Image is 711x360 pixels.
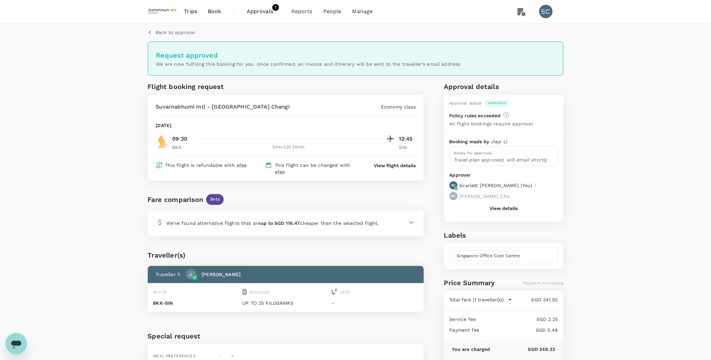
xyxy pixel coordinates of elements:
span: Book [208,7,221,16]
p: We are now fulfiling this booking for you. Once confirmed, an invoice and itinerary will be sent ... [156,61,555,67]
p: BKK [172,144,189,151]
p: Back to approval [156,29,195,36]
span: : [220,354,221,358]
span: Payment Processing [524,281,564,286]
p: [PERSON_NAME] Cho [460,193,510,200]
p: SGD 2.25 [476,316,558,323]
p: JL [188,271,194,278]
button: View details [490,206,518,211]
p: This flight can be changed with a [275,162,361,175]
span: People [323,7,341,16]
p: BKK - SIN [153,300,240,306]
div: Approval status [449,100,482,107]
p: This flight is refundable with a [165,162,247,169]
h6: Price Summary [444,277,495,288]
img: seat-icon [332,289,337,295]
p: Traveller 1 : [156,271,181,278]
p: Suvarnabhumi Intl - [GEOGRAPHIC_DATA] Changi [156,103,290,111]
p: Approver [449,172,558,179]
h6: Approval details [444,81,564,92]
span: Reports [291,7,312,16]
p: Travel plan approved, will email shortly [454,156,554,163]
p: [PERSON_NAME] [201,271,241,278]
p: SIN [399,144,416,151]
h6: Labels [444,230,564,241]
p: Policy rules exceeded [449,112,501,119]
p: We’ve found alternative flights that are cheaper than the selected flight. [167,220,379,227]
button: Total fare (1 traveller(s)) [449,296,512,303]
p: All flight bookings require approval [449,120,533,127]
p: SC [451,183,456,188]
span: Route [153,290,167,295]
div: Traveller(s) [148,250,424,261]
span: Singapore Office Cost Centre [453,253,524,259]
button: View flight details [374,162,416,169]
p: SGD 241.50 [512,296,558,303]
span: Baggage [250,290,270,295]
p: Jiayi Li [491,138,508,145]
p: UP TO 25 KILOGRAMS [242,300,329,306]
p: SGD 5.48 [480,327,558,333]
img: SQ [156,135,169,148]
p: Service fee [449,316,476,323]
span: Notes for approval [454,151,492,155]
p: 12:45 [399,135,416,143]
h6: Flight booking request [148,81,284,92]
span: fee [239,162,247,168]
span: fee [277,169,285,175]
p: Booking made by [449,138,491,145]
div: Fare comparison [148,194,203,205]
p: Scarlett [PERSON_NAME] ( You ) [460,182,532,189]
button: Back to approval [148,29,195,36]
img: baggage-icon [242,289,247,295]
span: Approved [484,101,510,106]
div: Direct , 2h 25min [193,144,384,151]
p: DC [451,194,456,199]
h6: Special request [148,331,424,341]
div: SC [539,5,553,18]
p: You are charged [452,346,490,353]
p: [DATE] [156,122,172,129]
b: up to SGD 116.47 [261,220,300,226]
p: - [332,300,418,306]
p: Economy class [381,103,416,110]
p: SGD 249.23 [490,346,555,353]
span: Beta [206,196,224,203]
span: 1 [272,4,279,11]
iframe: Button to launch messaging window [5,333,27,355]
span: Seat [340,290,351,295]
p: / [535,182,537,189]
img: EUROIMMUN (South East Asia) Pte. Ltd. [148,4,179,19]
span: Trips [184,7,197,16]
span: Meal preferences [153,354,196,358]
p: Payment fee [449,327,480,333]
span: Approvals [247,7,280,16]
h6: Request approved [156,50,555,61]
p: 09:20 [172,135,188,143]
div: - [228,350,234,360]
span: Manage [352,7,373,16]
p: Total fare (1 traveller(s)) [449,296,504,303]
